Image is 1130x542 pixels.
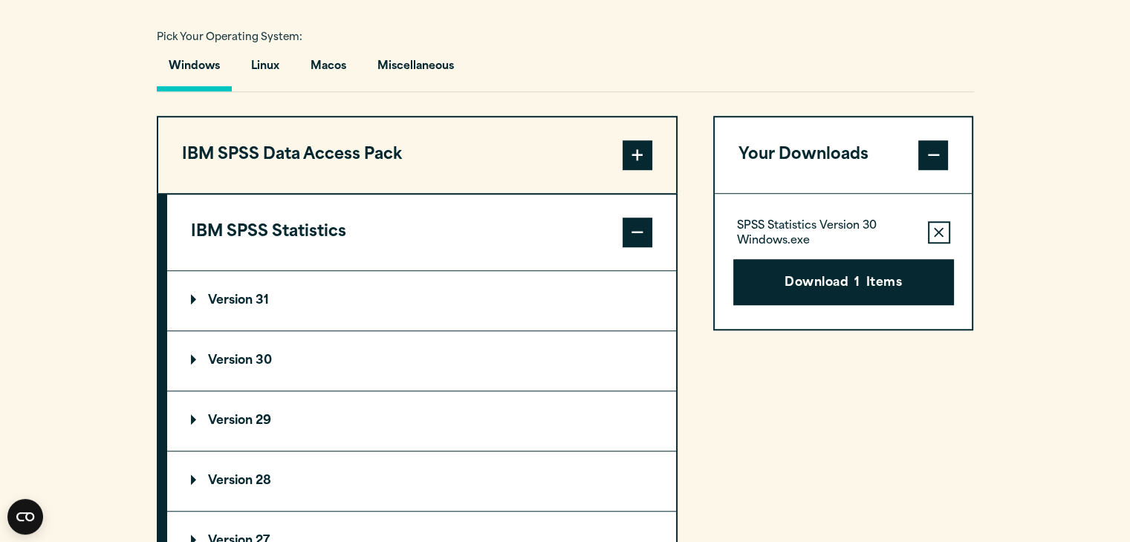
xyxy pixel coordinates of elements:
[854,274,860,293] span: 1
[157,33,302,42] span: Pick Your Operating System:
[167,451,676,511] summary: Version 28
[191,415,271,427] p: Version 29
[191,295,269,307] p: Version 31
[239,49,291,91] button: Linux
[733,259,954,305] button: Download1Items
[167,195,676,270] button: IBM SPSS Statistics
[191,475,271,487] p: Version 28
[157,49,232,91] button: Windows
[366,49,466,91] button: Miscellaneous
[167,391,676,451] summary: Version 29
[167,271,676,330] summary: Version 31
[158,117,676,193] button: IBM SPSS Data Access Pack
[299,49,358,91] button: Macos
[167,331,676,391] summary: Version 30
[191,355,272,367] p: Version 30
[715,193,972,329] div: Your Downloads
[715,117,972,193] button: Your Downloads
[7,499,43,535] button: Open CMP widget
[737,219,916,249] p: SPSS Statistics Version 30 Windows.exe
